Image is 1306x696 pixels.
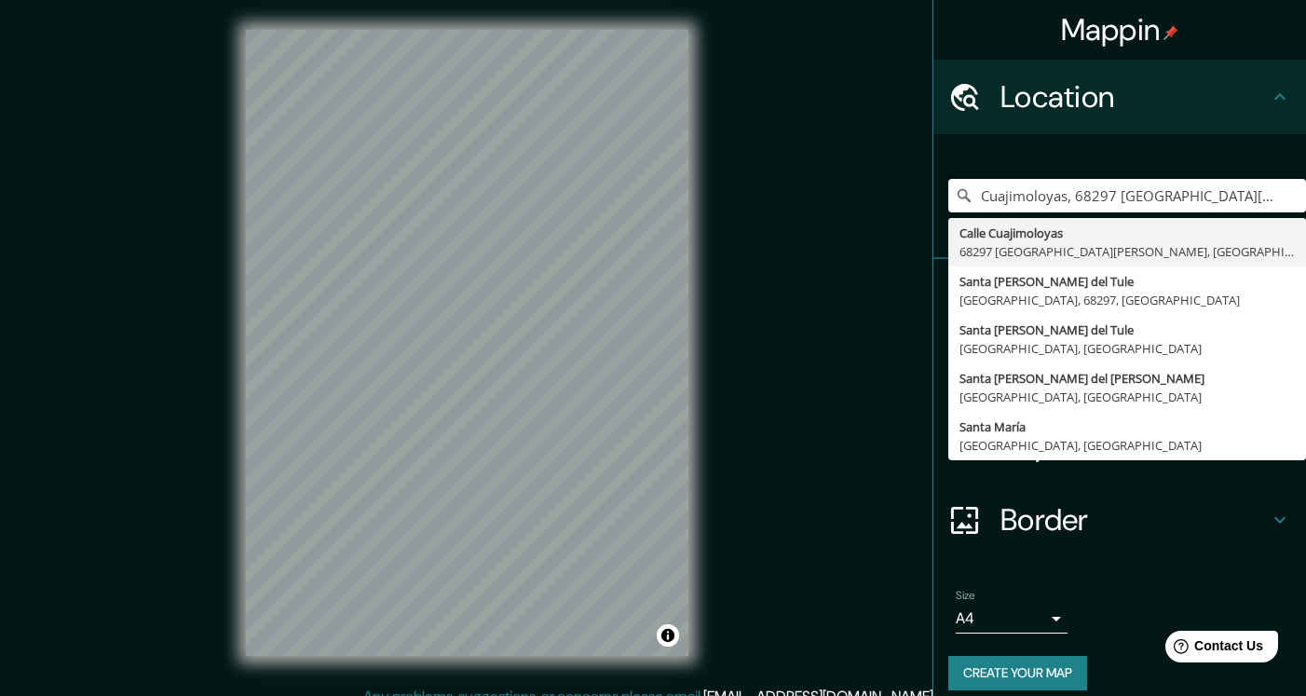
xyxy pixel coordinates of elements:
[933,60,1306,134] div: Location
[959,388,1295,406] div: [GEOGRAPHIC_DATA], [GEOGRAPHIC_DATA]
[956,604,1068,634] div: A4
[1061,11,1179,48] h4: Mappin
[959,369,1295,388] div: Santa [PERSON_NAME] del [PERSON_NAME]
[956,588,975,604] label: Size
[1140,623,1286,676] iframe: Help widget launcher
[1000,427,1269,464] h4: Layout
[959,436,1295,455] div: [GEOGRAPHIC_DATA], [GEOGRAPHIC_DATA]
[1163,25,1178,40] img: pin-icon.png
[959,272,1295,291] div: Santa [PERSON_NAME] del Tule
[959,291,1295,309] div: [GEOGRAPHIC_DATA], 68297, [GEOGRAPHIC_DATA]
[933,483,1306,557] div: Border
[959,242,1295,261] div: 68297 [GEOGRAPHIC_DATA][PERSON_NAME], [GEOGRAPHIC_DATA], [GEOGRAPHIC_DATA]
[933,259,1306,334] div: Pins
[948,179,1306,212] input: Pick your city or area
[959,417,1295,436] div: Santa María
[1000,501,1269,539] h4: Border
[657,624,679,647] button: Toggle attribution
[246,30,688,656] canvas: Map
[948,656,1087,690] button: Create your map
[1000,78,1269,116] h4: Location
[959,321,1295,339] div: Santa [PERSON_NAME] del Tule
[959,224,1295,242] div: Calle Cuajimoloyas
[933,408,1306,483] div: Layout
[933,334,1306,408] div: Style
[959,339,1295,358] div: [GEOGRAPHIC_DATA], [GEOGRAPHIC_DATA]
